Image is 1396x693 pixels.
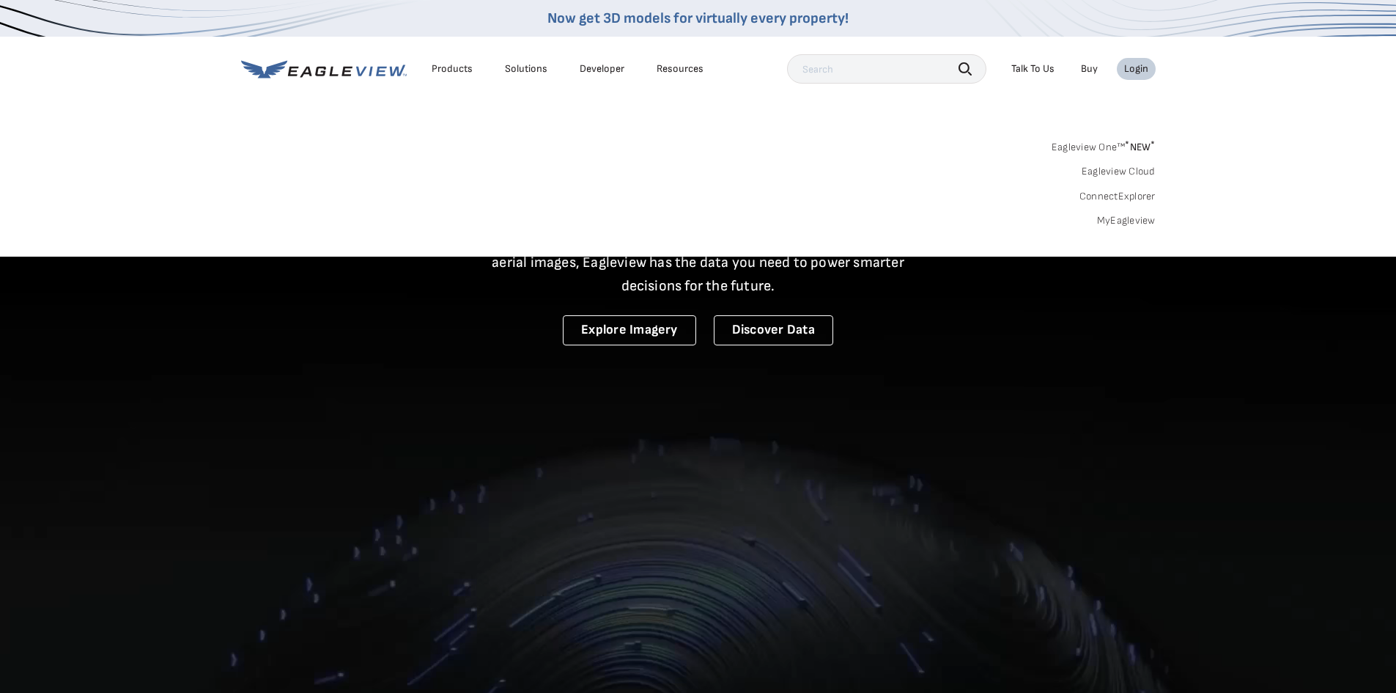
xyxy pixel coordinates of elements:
div: Talk To Us [1011,62,1055,76]
input: Search [787,54,986,84]
a: Explore Imagery [563,315,696,345]
a: Developer [580,62,624,76]
div: Resources [657,62,703,76]
a: Now get 3D models for virtually every property! [547,10,849,27]
div: Products [432,62,473,76]
a: Eagleview Cloud [1082,165,1156,178]
p: A new era starts here. Built on more than 3.5 billion high-resolution aerial images, Eagleview ha... [474,227,923,298]
a: Buy [1081,62,1098,76]
a: Discover Data [714,315,833,345]
a: MyEagleview [1097,214,1156,227]
a: ConnectExplorer [1079,190,1156,203]
a: Eagleview One™*NEW* [1052,136,1156,153]
div: Solutions [505,62,547,76]
div: Login [1124,62,1148,76]
span: NEW [1125,141,1155,153]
